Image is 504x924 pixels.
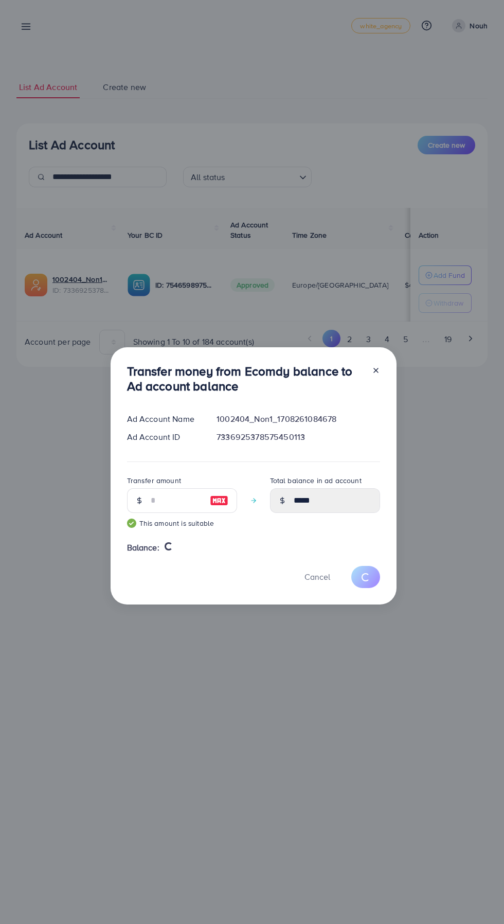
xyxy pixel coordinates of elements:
button: Cancel [292,566,343,588]
img: image [210,494,228,507]
img: guide [127,519,136,528]
div: Ad Account Name [119,413,209,425]
span: Balance: [127,542,159,554]
h3: Transfer money from Ecomdy balance to Ad account balance [127,364,364,394]
span: Cancel [304,571,330,582]
label: Total balance in ad account [270,475,362,486]
div: Ad Account ID [119,431,209,443]
div: 1002404_Non1_1708261084678 [208,413,388,425]
label: Transfer amount [127,475,181,486]
small: This amount is suitable [127,518,237,528]
div: 7336925378575450113 [208,431,388,443]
